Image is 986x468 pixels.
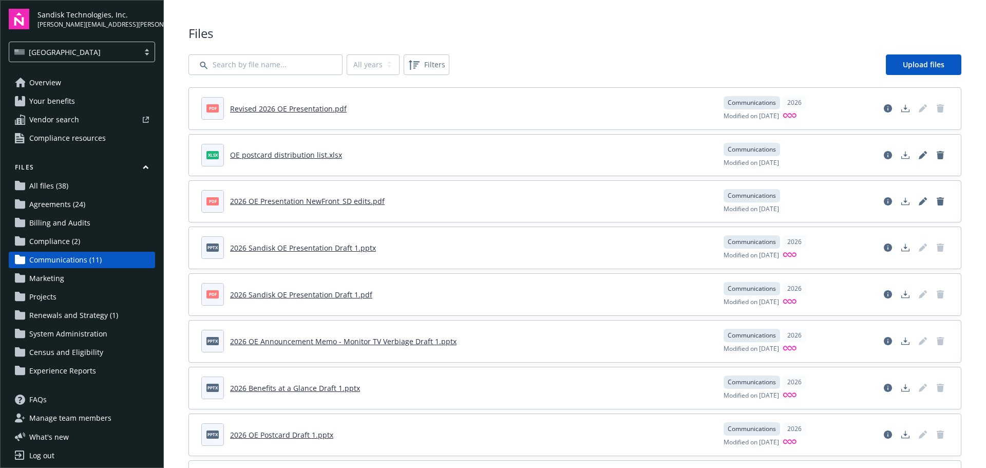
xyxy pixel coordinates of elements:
[886,54,961,75] a: Upload files
[932,333,949,349] span: Delete document
[782,422,807,436] div: 2026
[29,289,56,305] span: Projects
[29,47,101,58] span: [GEOGRAPHIC_DATA]
[406,57,447,73] span: Filters
[728,424,776,434] span: Communications
[29,410,111,426] span: Manage team members
[9,326,155,342] a: System Administration
[206,430,219,438] span: pptx
[29,215,90,231] span: Billing and Audits
[29,178,68,194] span: All files (38)
[728,331,776,340] span: Communications
[29,307,118,324] span: Renewals and Strategy (1)
[230,150,342,160] a: OE postcard distribution list.xlsx
[206,384,219,391] span: pptx
[29,432,69,442] span: What ' s new
[932,100,949,117] span: Delete document
[903,60,944,69] span: Upload files
[932,147,949,163] a: Delete document
[29,391,47,408] span: FAQs
[9,196,155,213] a: Agreements (24)
[932,380,949,396] a: Delete document
[932,286,949,303] span: Delete document
[724,391,779,401] span: Modified on [DATE]
[206,104,219,112] span: pdf
[880,426,896,443] a: View file details
[782,329,807,342] div: 2026
[915,333,931,349] span: Edit document
[932,239,949,256] span: Delete document
[728,378,776,387] span: Communications
[915,426,931,443] a: Edit document
[9,252,155,268] a: Communications (11)
[724,111,779,121] span: Modified on [DATE]
[897,147,914,163] a: Download document
[9,9,29,29] img: navigator-logo.svg
[880,286,896,303] a: View file details
[29,447,54,464] div: Log out
[880,193,896,210] a: View file details
[724,297,779,307] span: Modified on [DATE]
[9,111,155,128] a: Vendor search
[9,410,155,426] a: Manage team members
[724,251,779,260] span: Modified on [DATE]
[29,252,102,268] span: Communications (11)
[724,158,779,167] span: Modified on [DATE]
[230,430,333,440] a: 2026 OE Postcard Draft 1.pptx
[29,130,106,146] span: Compliance resources
[897,426,914,443] a: Download document
[915,380,931,396] span: Edit document
[782,96,807,109] div: 2026
[37,20,155,29] span: [PERSON_NAME][EMAIL_ADDRESS][PERSON_NAME][DOMAIN_NAME]
[880,239,896,256] a: View file details
[29,270,64,287] span: Marketing
[9,344,155,361] a: Census and Eligibility
[9,432,85,442] button: What's new
[230,336,457,346] a: 2026 OE Announcement Memo - Monitor TV Verbiage Draft 1.pptx
[29,233,80,250] span: Compliance (2)
[29,93,75,109] span: Your benefits
[782,282,807,295] div: 2026
[728,98,776,107] span: Communications
[188,25,961,42] span: Files
[29,363,96,379] span: Experience Reports
[880,147,896,163] a: View file details
[9,233,155,250] a: Compliance (2)
[9,270,155,287] a: Marketing
[915,100,931,117] span: Edit document
[29,74,61,91] span: Overview
[424,59,445,70] span: Filters
[9,307,155,324] a: Renewals and Strategy (1)
[915,239,931,256] span: Edit document
[230,104,347,114] a: Revised 2026 OE Presentation.pdf
[29,196,85,213] span: Agreements (24)
[230,383,360,393] a: 2026 Benefits at a Glance Draft 1.pptx
[782,376,807,389] div: 2026
[206,151,219,159] span: xlsx
[880,380,896,396] a: View file details
[915,286,931,303] span: Edit document
[9,391,155,408] a: FAQs
[230,243,376,253] a: 2026 Sandisk OE Presentation Draft 1.pptx
[37,9,155,20] span: Sandisk Technologies, Inc.
[9,363,155,379] a: Experience Reports
[897,100,914,117] a: Download document
[728,145,776,154] span: Communications
[404,54,449,75] button: Filters
[728,237,776,247] span: Communications
[29,111,79,128] span: Vendor search
[230,196,385,206] a: 2026 OE Presentation NewFront_SD edits.pdf
[206,197,219,205] span: pdf
[932,426,949,443] a: Delete document
[14,47,134,58] span: [GEOGRAPHIC_DATA]
[9,93,155,109] a: Your benefits
[724,344,779,354] span: Modified on [DATE]
[897,239,914,256] a: Download document
[728,284,776,293] span: Communications
[728,191,776,200] span: Communications
[29,344,103,361] span: Census and Eligibility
